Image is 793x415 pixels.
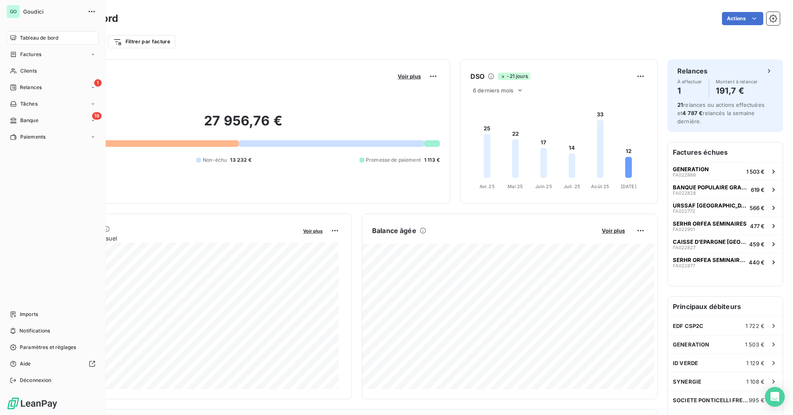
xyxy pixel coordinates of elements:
[673,238,746,245] span: CAISSE D'EPARGNE [GEOGRAPHIC_DATA] PAYS DE
[677,101,765,125] span: relances ou actions effectuées et relancés la semaine dernière.
[750,205,765,211] span: 566 €
[20,100,38,108] span: Tâches
[751,186,765,193] span: 619 €
[746,168,765,175] span: 1 503 €
[23,8,83,15] span: Goudici
[20,67,37,75] span: Clients
[20,360,31,368] span: Aide
[94,79,102,87] span: 1
[668,217,783,235] button: SERHR ORFEA SEMINAIRESFA022901477 €
[47,113,440,137] h2: 27 956,76 €
[746,323,765,329] span: 1 722 €
[20,34,58,42] span: Tableau de bord
[673,184,748,191] span: BANQUE POPULAIRE GRAND OUEST
[7,397,58,410] img: Logo LeanPay
[7,357,99,370] a: Aide
[470,71,484,81] h6: DSO
[47,234,297,243] span: Chiffre d'affaires mensuel
[746,360,765,366] span: 1 129 €
[20,133,45,141] span: Paiements
[668,297,783,316] h6: Principaux débiteurs
[7,5,20,18] div: GO
[673,263,695,268] span: FA022877
[303,228,323,234] span: Voir plus
[673,341,710,348] span: GENERATION
[20,84,42,91] span: Relances
[535,184,552,189] tspan: Juin 25
[398,73,421,80] span: Voir plus
[765,387,785,407] div: Open Intercom Messenger
[677,66,708,76] h6: Relances
[673,257,746,263] span: SERHR ORFEA SEMINAIRES
[230,156,252,164] span: 13 232 €
[745,341,765,348] span: 1 503 €
[20,311,38,318] span: Imports
[673,323,703,329] span: EDF CSP2C
[498,73,530,80] span: -21 jours
[682,110,703,116] span: 4 787 €
[750,223,765,229] span: 477 €
[673,202,746,209] span: URSSAF [GEOGRAPHIC_DATA]
[473,87,513,94] span: 6 derniers mois
[621,184,636,189] tspan: [DATE]
[424,156,440,164] span: 1 113 €
[508,184,523,189] tspan: Mai 25
[395,73,423,80] button: Voir plus
[372,226,416,236] h6: Balance âgée
[716,84,758,97] h4: 191,7 €
[668,162,783,180] button: GENERATIONFA0228881 503 €
[668,253,783,271] button: SERHR ORFEA SEMINAIRESFA022877440 €
[366,156,421,164] span: Promesse de paiement
[20,377,52,384] span: Déconnexion
[677,79,702,84] span: À effectuer
[677,101,683,108] span: 21
[673,227,695,232] span: FA022901
[203,156,227,164] span: Non-échu
[602,227,625,234] span: Voir plus
[20,344,76,351] span: Paramètres et réglages
[19,327,50,335] span: Notifications
[673,360,698,366] span: ID VERDE
[722,12,763,25] button: Actions
[20,51,41,58] span: Factures
[599,227,627,234] button: Voir plus
[480,184,495,189] tspan: Avr. 25
[668,142,783,162] h6: Factures échues
[673,172,696,177] span: FA022888
[673,209,695,214] span: FA022772
[92,112,102,120] span: 19
[591,184,609,189] tspan: Août 25
[301,227,325,234] button: Voir plus
[746,378,765,385] span: 1 108 €
[108,35,176,48] button: Filtrer par facture
[673,166,709,172] span: GENERATION
[749,259,765,266] span: 440 €
[20,117,38,124] span: Banque
[673,245,696,250] span: FA022827
[749,397,765,403] span: 995 €
[668,180,783,198] button: BANQUE POPULAIRE GRAND OUESTFA022828619 €
[673,397,749,403] span: SOCIETE PONTICELLI FRERES
[673,191,696,196] span: FA022828
[749,241,765,248] span: 459 €
[668,235,783,253] button: CAISSE D'EPARGNE [GEOGRAPHIC_DATA] PAYS DEFA022827459 €
[677,84,702,97] h4: 1
[668,198,783,217] button: URSSAF [GEOGRAPHIC_DATA]FA022772566 €
[716,79,758,84] span: Montant à relancer
[673,220,747,227] span: SERHR ORFEA SEMINAIRES
[673,378,701,385] span: SYNERGIE
[564,184,580,189] tspan: Juil. 25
